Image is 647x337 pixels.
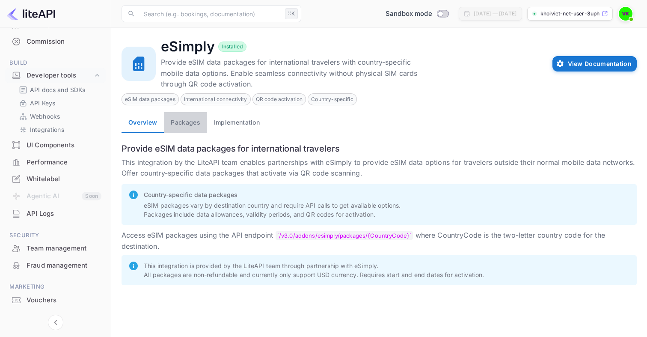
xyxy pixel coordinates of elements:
div: API Logs [5,206,106,222]
p: API Keys [30,98,55,107]
div: Team management [27,244,101,253]
a: Performance [5,154,106,170]
p: khoiviet-net-user-3uph... [540,10,600,18]
div: Whitelabel [27,174,101,184]
div: Vouchers [27,295,101,305]
div: Performance [5,154,106,171]
a: API Keys [19,98,99,107]
span: QR code activation [253,95,306,103]
img: Viet Khoi [619,7,632,21]
span: International connectivity [181,95,250,103]
div: Fraud management [5,257,106,274]
div: Developer tools [5,68,106,83]
div: Vouchers [5,292,106,309]
span: Sandbox mode [386,9,432,19]
p: Integrations [30,125,64,134]
p: Provide eSIM data packages for international travelers with country-specific mobile data options.... [161,57,418,90]
button: Overview [122,112,164,133]
button: View Documentation [552,56,637,72]
h6: Provide eSIM data packages for international travelers [122,143,637,154]
div: Commission [27,37,101,47]
p: This integration is provided by the LiteAPI team through partnership with eSimply. All packages a... [144,261,630,279]
span: Installed [219,43,246,51]
span: Build [5,58,106,68]
input: Search (e.g. bookings, documentation) [139,5,282,22]
div: Developer tools [27,71,93,81]
p: API docs and SDKs [30,85,86,94]
div: Team management [5,240,106,257]
a: Team management [5,240,106,256]
a: Integrations [19,125,99,134]
p: eSIM packages vary by destination country and require API calls to get available options. Package... [144,201,630,219]
div: [DATE] — [DATE] [474,10,516,18]
div: ⌘K [285,8,298,19]
div: Integrations [15,123,102,136]
a: Earnings [5,16,106,32]
a: Whitelabel [5,171,106,187]
div: Fraud management [27,261,101,271]
button: Collapse navigation [48,315,63,330]
div: API Logs [27,209,101,219]
code: /v3.0/addons/esimply/packages/ {CountryCode} [276,231,413,240]
img: LiteAPI logo [7,7,55,21]
button: Packages [164,112,207,133]
div: Commission [5,33,106,50]
div: Switch to Production mode [382,9,452,19]
span: Security [5,231,106,240]
a: API Logs [5,206,106,221]
span: Marketing [5,282,106,292]
div: UI Components [27,140,101,150]
p: Access eSIM packages using the API endpoint where CountryCode is the two-letter country code for ... [122,230,637,252]
span: eSIM data packages [122,95,178,103]
a: UI Components [5,137,106,153]
a: Webhooks [19,112,99,121]
div: API docs and SDKs [15,84,102,96]
a: Commission [5,33,106,49]
div: Performance [27,158,101,167]
div: Webhooks [15,110,102,122]
div: API Keys [15,97,102,109]
a: Vouchers [5,292,106,308]
a: Fraud management [5,257,106,273]
p: Country-specific data packages [144,190,630,199]
div: Whitelabel [5,171,106,188]
a: API docs and SDKs [19,85,99,94]
p: This integration by the LiteAPI team enables partnerships with eSimply to provide eSIM data optio... [122,157,637,179]
button: Implementation [207,112,267,133]
h4: eSimply [161,38,215,55]
p: Webhooks [30,112,60,121]
div: UI Components [5,137,106,154]
span: Country-specific [308,95,356,103]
